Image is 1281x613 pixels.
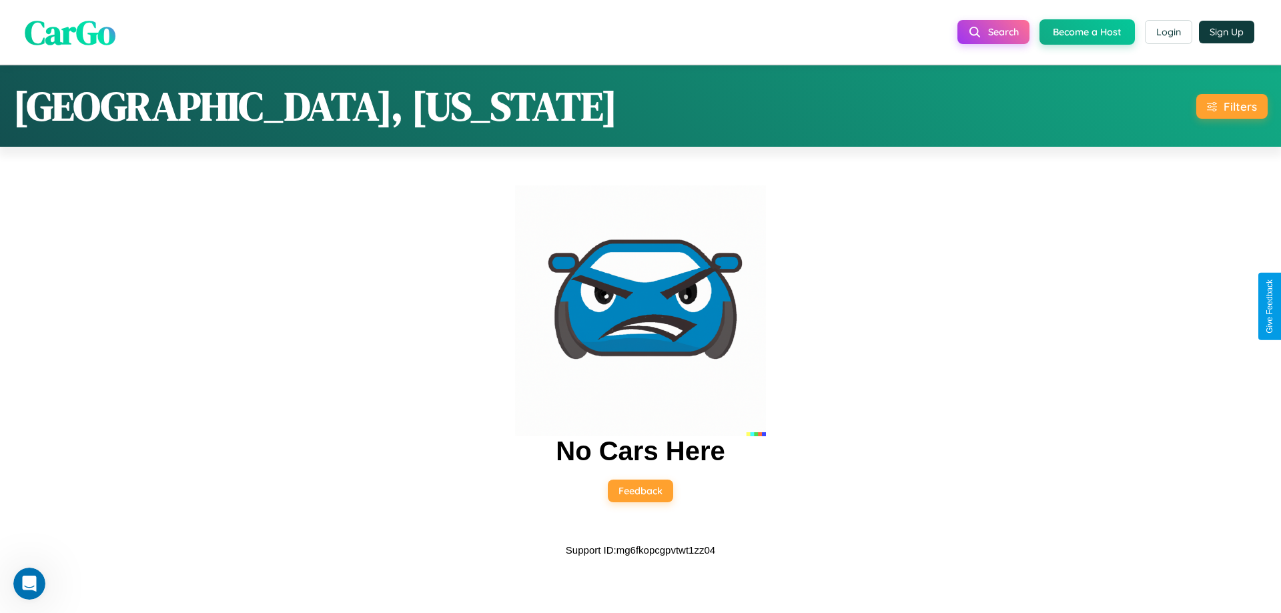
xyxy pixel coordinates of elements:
h1: [GEOGRAPHIC_DATA], [US_STATE] [13,79,617,133]
span: Search [988,26,1019,38]
h2: No Cars Here [556,436,725,466]
img: car [515,185,766,436]
button: Filters [1196,94,1268,119]
iframe: Intercom live chat [13,568,45,600]
button: Login [1145,20,1192,44]
button: Feedback [608,480,673,502]
button: Sign Up [1199,21,1254,43]
button: Become a Host [1039,19,1135,45]
div: Filters [1224,99,1257,113]
button: Search [957,20,1029,44]
p: Support ID: mg6fkopcgpvtwt1zz04 [566,541,715,559]
span: CarGo [25,9,115,55]
div: Give Feedback [1265,279,1274,334]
